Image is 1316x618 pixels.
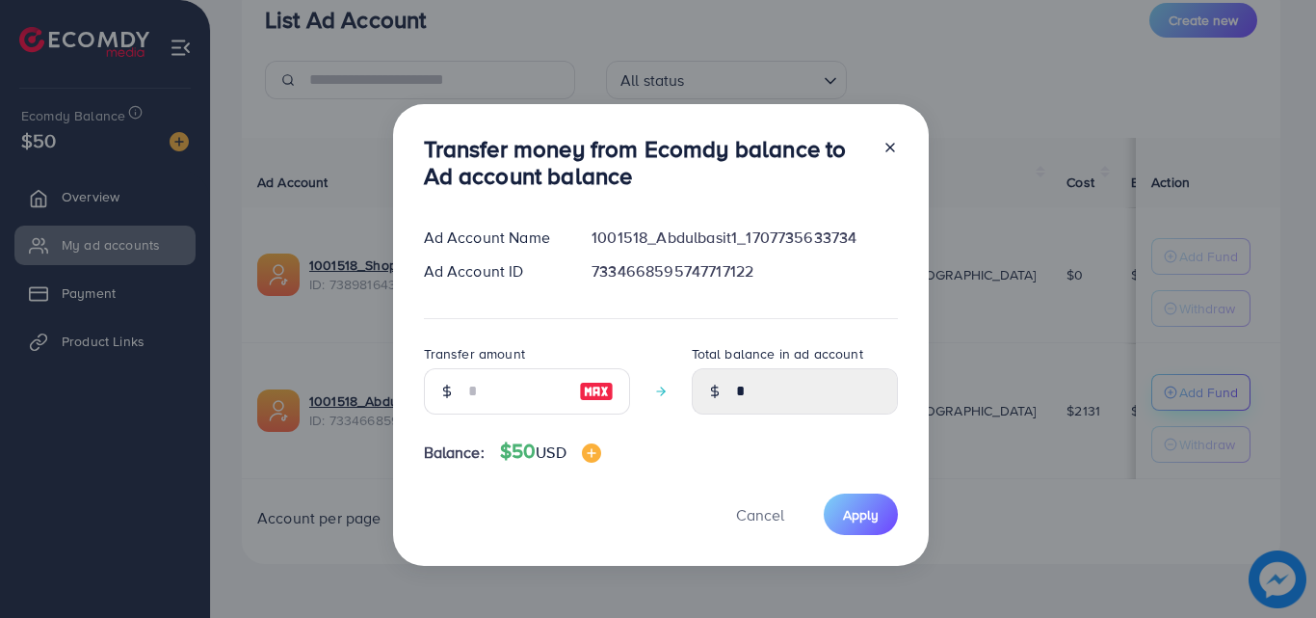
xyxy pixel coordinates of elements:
[736,504,784,525] span: Cancel
[576,227,912,249] div: 1001518_Abdulbasit1_1707735633734
[408,260,577,282] div: Ad Account ID
[536,442,566,463] span: USD
[824,494,898,535] button: Apply
[408,227,577,249] div: Ad Account Name
[424,442,485,464] span: Balance:
[576,260,912,282] div: 7334668595747717122
[500,440,601,464] h4: $50
[424,344,525,363] label: Transfer amount
[692,344,863,363] label: Total balance in ad account
[579,380,614,403] img: image
[424,135,867,191] h3: Transfer money from Ecomdy balance to Ad account balance
[712,494,808,535] button: Cancel
[843,505,879,524] span: Apply
[582,443,601,463] img: image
